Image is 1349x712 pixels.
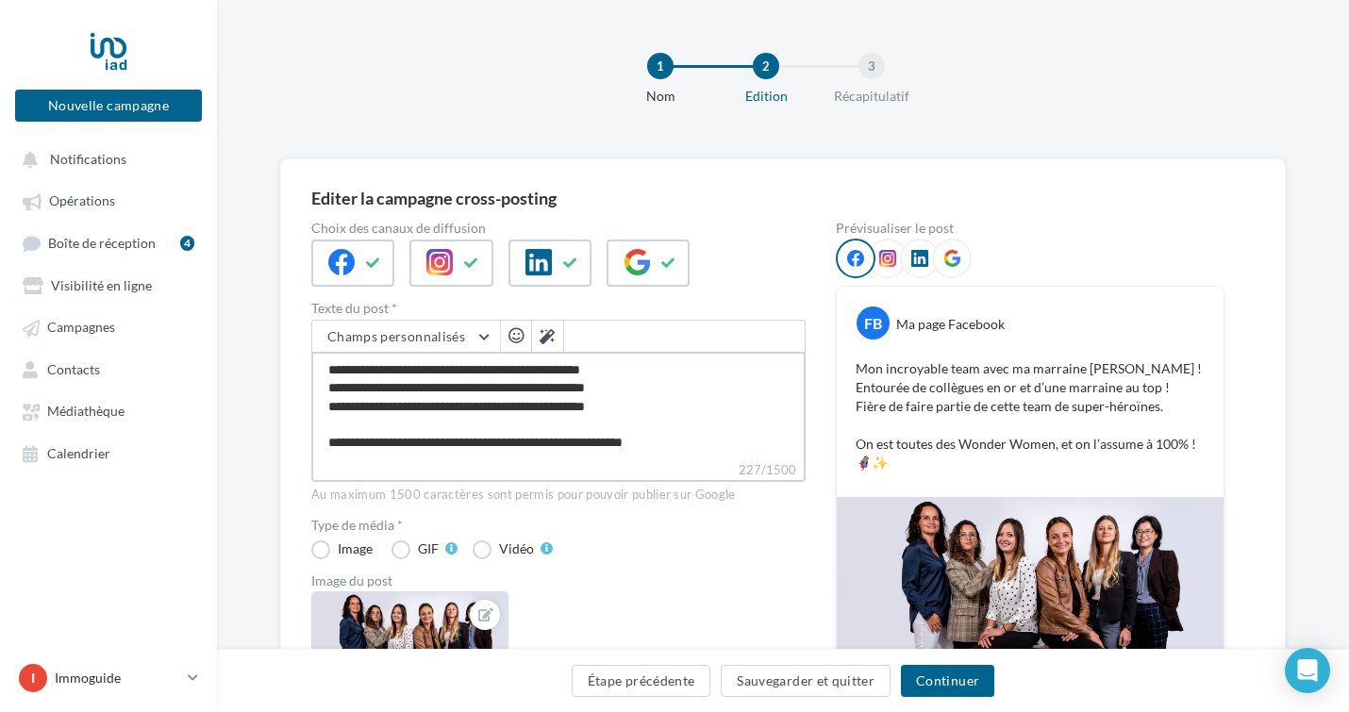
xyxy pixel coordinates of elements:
a: I Immoguide [15,660,202,696]
div: 4 [180,236,194,251]
div: Vidéo [499,542,534,555]
button: Nouvelle campagne [15,90,202,122]
div: 3 [858,53,885,79]
a: Campagnes [11,309,206,343]
p: Immoguide [55,669,180,687]
button: Champs personnalisés [312,321,500,353]
div: Editer la campagne cross-posting [311,190,557,207]
div: Ma page Facebook [896,315,1005,334]
div: Nom [600,87,721,106]
a: Boîte de réception4 [11,225,206,260]
a: Opérations [11,183,206,217]
span: Boîte de réception [48,235,156,251]
a: Calendrier [11,436,206,470]
div: 2 [753,53,779,79]
div: Open Intercom Messenger [1285,648,1330,693]
button: Étape précédente [572,665,711,697]
label: 227/1500 [311,460,806,482]
div: Récapitulatif [811,87,932,106]
div: Image [338,542,373,555]
span: Opérations [49,193,115,209]
button: Sauvegarder et quitter [721,665,891,697]
a: Médiathèque [11,393,206,427]
span: Notifications [50,151,126,167]
label: Texte du post * [311,302,806,315]
button: Continuer [901,665,994,697]
span: Visibilité en ligne [51,277,152,293]
button: Notifications [11,141,198,175]
div: Prévisualiser le post [836,222,1224,235]
a: Visibilité en ligne [11,268,206,302]
label: Choix des canaux de diffusion [311,222,806,235]
div: Au maximum 1500 caractères sont permis pour pouvoir publier sur Google [311,487,806,504]
div: FB [857,306,890,339]
span: Calendrier [47,445,110,461]
span: I [31,669,35,687]
div: Image du post [311,574,806,588]
span: Champs personnalisés [327,328,465,344]
span: Contacts [47,361,100,377]
span: Médiathèque [47,404,125,420]
div: GIF [418,542,439,555]
a: Contacts [11,352,206,386]
label: Type de média * [311,519,806,532]
div: 1 [647,53,674,79]
div: Edition [706,87,826,106]
p: Mon incroyable team avec ma marraine [PERSON_NAME] ! Entourée de collègues en or et d’une marrain... [856,359,1205,472]
span: Campagnes [47,320,115,336]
